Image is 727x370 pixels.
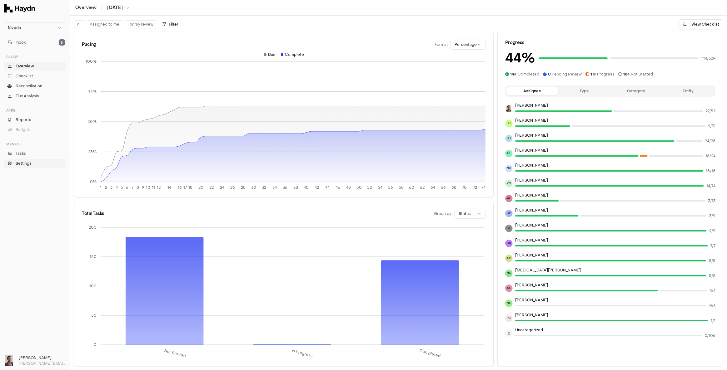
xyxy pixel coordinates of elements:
[356,185,362,190] tspan: 50
[708,198,715,203] span: 3 / 13
[709,213,715,218] span: 3 / 9
[4,125,66,134] button: Budgets
[505,48,535,68] h3: 44 %
[209,185,214,190] tspan: 22
[157,185,161,190] tspan: 12
[121,185,123,190] tspan: 5
[4,159,66,168] a: Settings
[701,56,715,61] span: 144 / 329
[220,185,224,190] tspan: 24
[4,355,15,366] img: JP Smit
[19,361,66,366] p: [PERSON_NAME][EMAIL_ADDRESS][DOMAIN_NAME]
[515,328,715,333] p: Uncategorized
[662,87,714,95] button: Entity
[710,288,715,293] span: 3 / 4
[399,185,404,190] tspan: 58
[510,72,539,77] span: Completed
[515,178,715,183] p: [PERSON_NAME]
[623,72,653,77] span: Not Started
[505,120,513,127] span: JS
[110,185,112,190] tspan: 3
[515,193,715,198] p: [PERSON_NAME]
[505,165,513,172] span: ND
[451,185,456,190] tspan: 68
[16,40,26,45] span: Inbox
[159,19,182,29] button: Filter
[94,342,97,347] tspan: 0
[515,223,715,228] p: [PERSON_NAME]
[107,5,129,11] button: [DATE]
[705,139,715,144] span: 24 / 28
[515,148,715,153] p: [PERSON_NAME]
[283,185,288,190] tspan: 36
[87,20,122,28] button: Assigned to me
[4,92,66,100] a: Flux Analysis
[88,89,97,94] tspan: 75%
[86,59,97,64] tspan: 100%
[16,93,39,99] span: Flux Analysis
[505,40,715,46] div: Progress
[4,4,35,12] img: Haydn Logo
[367,185,372,190] tspan: 52
[4,139,66,149] div: Manage
[505,314,513,322] span: PG
[188,185,192,190] tspan: 18
[515,283,715,288] p: [PERSON_NAME]
[378,185,382,190] tspan: 54
[137,185,139,190] tspan: 8
[558,87,610,95] button: Type
[706,168,715,173] span: 18 / 18
[505,255,513,262] span: KV
[74,20,84,28] button: All
[142,185,144,190] tspan: 9
[4,105,66,115] div: Apps
[315,185,319,190] tspan: 42
[515,268,715,273] p: [MEDICAL_DATA][PERSON_NAME]
[90,179,97,184] tspan: 0%
[708,124,715,129] span: 9 / 31
[623,72,630,77] span: 184
[706,183,715,188] span: 14 / 14
[505,210,513,217] span: DP
[152,185,155,190] tspan: 11
[505,105,513,112] img: JP Smit
[505,135,513,142] span: BH
[16,161,32,166] span: Settings
[88,149,97,154] tspan: 25%
[4,38,66,47] button: Inbox8
[515,253,715,258] p: [PERSON_NAME]
[419,348,441,358] tspan: Completed
[505,270,513,277] span: NS
[548,72,582,77] span: Pending Review
[346,185,351,190] tspan: 48
[510,72,517,77] span: 144
[164,348,187,359] tspan: Not Started
[431,185,435,190] tspan: 64
[710,243,715,248] span: 7 / 7
[16,127,32,133] span: Budgets
[82,41,96,48] div: Pacing
[107,5,123,11] span: [DATE]
[709,273,715,278] span: 5 / 5
[515,103,715,108] p: [PERSON_NAME]
[409,185,414,190] tspan: 60
[293,185,298,190] tspan: 38
[709,228,715,233] span: 9 / 9
[169,22,178,27] span: Filter
[304,185,309,190] tspan: 40
[262,185,266,190] tspan: 32
[198,185,203,190] tspan: 20
[505,285,513,292] span: SK
[336,185,340,190] tspan: 46
[132,185,133,190] tspan: 7
[281,52,304,57] div: Complete
[4,149,66,158] a: Tasks
[19,355,66,361] h3: [PERSON_NAME]
[4,82,66,90] a: Reconciliation
[100,185,102,190] tspan: 1
[16,151,26,156] span: Tasks
[91,313,97,318] tspan: 50
[16,83,42,89] span: Reconciliation
[116,185,118,190] tspan: 4
[505,225,513,232] span: GG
